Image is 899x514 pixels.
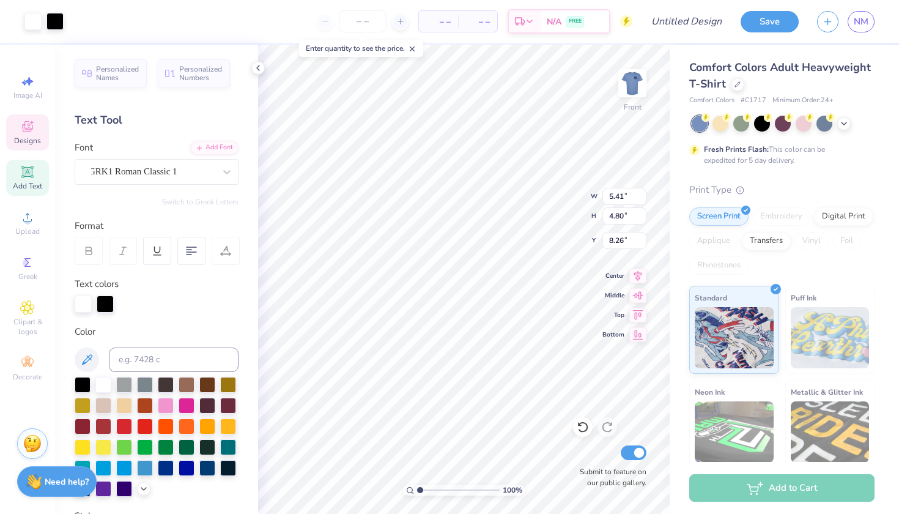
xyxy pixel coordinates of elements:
span: Top [602,311,624,319]
strong: Need help? [45,476,89,488]
div: Transfers [742,232,791,250]
div: Embroidery [752,207,810,226]
div: Enter quantity to see the price. [299,40,423,57]
span: Upload [15,226,40,236]
span: Comfort Colors [689,95,734,106]
strong: Fresh Prints Flash: [704,144,769,154]
img: Neon Ink [695,401,774,463]
span: 100 % [503,485,522,496]
button: Switch to Greek Letters [162,197,239,207]
div: Digital Print [814,207,873,226]
span: Neon Ink [695,386,725,398]
input: e.g. 7428 c [109,348,239,372]
label: Text colors [75,277,119,291]
span: – – [426,15,451,28]
div: This color can be expedited for 5 day delivery. [704,144,854,166]
div: Screen Print [689,207,749,226]
span: Bottom [602,330,624,339]
span: Minimum Order: 24 + [772,95,834,106]
img: Front [620,71,645,95]
span: Personalized Numbers [179,65,223,82]
span: – – [465,15,490,28]
img: Metallic & Glitter Ink [791,401,870,463]
button: Save [741,11,799,32]
span: FREE [569,17,582,26]
div: Front [624,102,642,113]
span: Personalized Names [96,65,139,82]
img: Puff Ink [791,307,870,368]
span: Center [602,272,624,280]
span: Greek [18,272,37,281]
span: Comfort Colors Adult Heavyweight T-Shirt [689,60,871,91]
label: Submit to feature on our public gallery. [573,466,646,488]
img: Standard [695,307,774,368]
span: Add Text [13,181,42,191]
div: Add Font [190,141,239,155]
input: – – [339,10,387,32]
span: Middle [602,291,624,300]
span: N/A [547,15,561,28]
span: Image AI [13,91,42,100]
div: Color [75,325,239,339]
div: Rhinestones [689,256,749,275]
span: Puff Ink [791,291,816,304]
div: Format [75,219,240,233]
div: Foil [832,232,861,250]
span: Clipart & logos [6,317,49,337]
a: NM [848,11,875,32]
span: # C1717 [741,95,766,106]
span: NM [854,15,868,29]
div: Vinyl [794,232,829,250]
span: Standard [695,291,727,304]
div: Print Type [689,183,875,197]
label: Font [75,141,93,155]
span: Metallic & Glitter Ink [791,386,863,398]
span: Designs [14,136,41,146]
div: Applique [689,232,738,250]
span: Decorate [13,372,42,382]
input: Untitled Design [642,9,731,34]
div: Text Tool [75,112,239,128]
